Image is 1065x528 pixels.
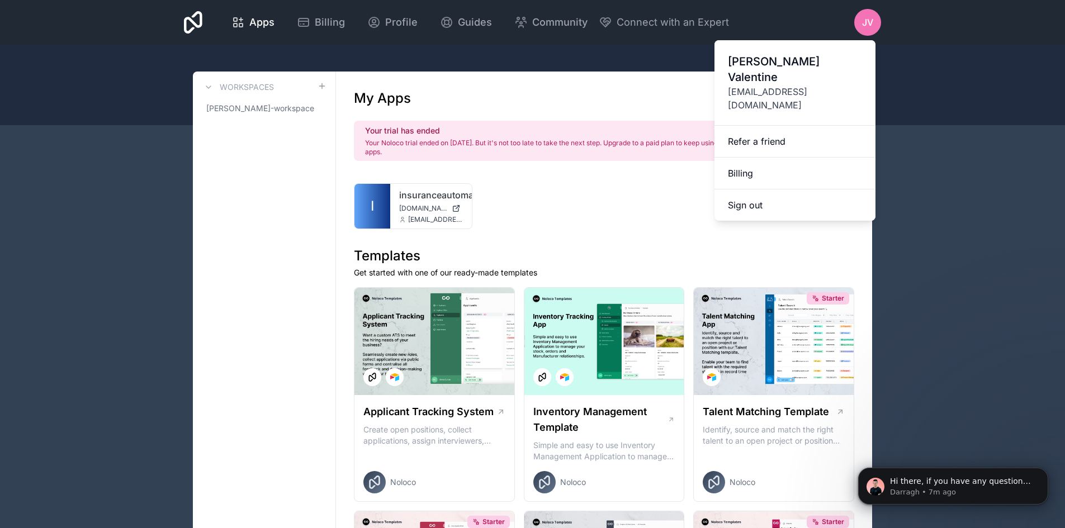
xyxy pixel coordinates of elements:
h1: Templates [354,247,854,265]
span: Noloco [730,477,755,488]
span: JV [862,16,873,29]
span: [EMAIL_ADDRESS][DOMAIN_NAME] [408,215,463,224]
p: Simple and easy to use Inventory Management Application to manage your stock, orders and Manufact... [533,440,675,462]
a: Apps [223,10,283,35]
button: Connect with an Expert [599,15,729,30]
h1: My Apps [354,89,411,107]
a: Community [505,10,597,35]
p: Your Noloco trial ended on [DATE]. But it's not too late to take the next step. Upgrade to a paid... [365,139,764,156]
span: Billing [315,15,345,30]
span: [DOMAIN_NAME] [399,204,447,213]
a: Billing [288,10,354,35]
span: Starter [822,517,844,526]
span: Connect with an Expert [617,15,729,30]
h1: Inventory Management Template [533,404,668,435]
img: Airtable Logo [560,373,569,382]
img: Airtable Logo [390,373,399,382]
span: Community [532,15,588,30]
p: Get started with one of our ready-made templates [354,267,854,278]
span: Noloco [560,477,586,488]
span: [PERSON_NAME] Valentine [728,54,862,85]
span: Guides [458,15,492,30]
h1: Talent Matching Template [703,404,829,420]
a: [PERSON_NAME]-workspace [202,98,326,118]
h3: Workspaces [220,82,274,93]
a: Refer a friend [714,126,875,158]
span: Starter [822,294,844,303]
img: Airtable Logo [707,373,716,382]
iframe: Intercom notifications message [841,444,1065,522]
a: Profile [358,10,427,35]
span: [EMAIL_ADDRESS][DOMAIN_NAME] [728,85,862,112]
a: insuranceautomationsolutions [399,188,463,202]
button: Sign out [714,189,875,221]
p: Create open positions, collect applications, assign interviewers, centralise candidate feedback a... [363,424,505,446]
h1: Applicant Tracking System [363,404,494,420]
span: I [371,197,374,215]
a: Billing [714,158,875,189]
p: Identify, source and match the right talent to an open project or position with our Talent Matchi... [703,424,845,446]
a: Workspaces [202,80,274,94]
span: Noloco [390,477,416,488]
span: Starter [482,517,505,526]
span: [PERSON_NAME]-workspace [206,103,314,114]
span: Apps [249,15,274,30]
a: I [354,184,390,229]
a: Guides [431,10,501,35]
a: [DOMAIN_NAME] [399,204,463,213]
h2: Your trial has ended [365,125,764,136]
span: Profile [385,15,418,30]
